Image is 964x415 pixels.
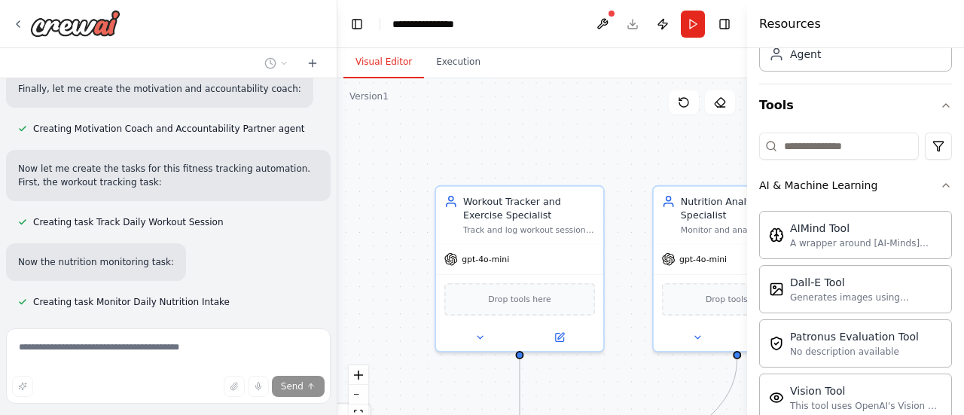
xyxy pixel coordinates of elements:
[18,255,174,269] p: Now the nutrition monitoring task:
[679,254,727,264] span: gpt-4o-mini
[790,221,942,236] div: AIMind Tool
[346,14,368,35] button: Hide left sidebar
[12,376,33,397] button: Improve this prompt
[790,291,942,304] div: Generates images using OpenAI's Dall-E model.
[224,376,245,397] button: Upload files
[769,227,784,243] img: Aimindtool
[739,329,816,346] button: Open in side panel
[714,14,735,35] button: Hide right sidebar
[681,194,813,221] div: Nutrition Analyst and Diet Specialist
[652,185,822,352] div: Nutrition Analyst and Diet SpecialistMonitor and analyze {user_name}'s daily nutrition intake, tr...
[769,390,784,405] img: Visiontool
[349,385,368,404] button: zoom out
[681,224,813,235] div: Monitor and analyze {user_name}'s daily nutrition intake, tracking calories, macronutrients (prot...
[258,54,294,72] button: Switch to previous chat
[463,194,595,221] div: Workout Tracker and Exercise Specialist
[281,380,304,392] span: Send
[759,84,952,127] button: Tools
[343,47,424,78] button: Visual Editor
[462,254,509,264] span: gpt-4o-mini
[790,47,821,62] div: Agent
[272,376,325,397] button: Send
[463,224,595,235] div: Track and log workout sessions for {user_name}, recording exercises performed, sets, reps, weight...
[33,216,224,228] span: Creating task Track Daily Workout Session
[759,166,952,205] button: AI & Machine Learning
[759,15,821,33] h4: Resources
[33,123,304,135] span: Creating Motivation Coach and Accountability Partner agent
[392,17,468,32] nav: breadcrumb
[435,185,605,352] div: Workout Tracker and Exercise SpecialistTrack and log workout sessions for {user_name}, recording ...
[300,54,325,72] button: Start a new chat
[33,296,230,308] span: Creating task Monitor Daily Nutrition Intake
[349,365,368,385] button: zoom in
[349,90,389,102] div: Version 1
[769,282,784,297] img: Dalletool
[790,329,919,344] div: Patronus Evaluation Tool
[248,376,269,397] button: Click to speak your automation idea
[706,292,768,306] span: Drop tools here
[790,237,942,249] div: A wrapper around [AI-Minds]([URL][DOMAIN_NAME]). Useful for when you need answers to questions fr...
[759,178,877,193] div: AI & Machine Learning
[30,10,120,37] img: Logo
[424,47,493,78] button: Execution
[790,400,942,412] div: This tool uses OpenAI's Vision API to describe the contents of an image.
[18,82,301,96] p: Finally, let me create the motivation and accountability coach:
[521,329,598,346] button: Open in side panel
[488,292,551,306] span: Drop tools here
[769,336,784,351] img: Patronusevaltool
[18,162,319,189] p: Now let me create the tasks for this fitness tracking automation. First, the workout tracking task:
[790,275,942,290] div: Dall-E Tool
[790,383,942,398] div: Vision Tool
[790,346,919,358] div: No description available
